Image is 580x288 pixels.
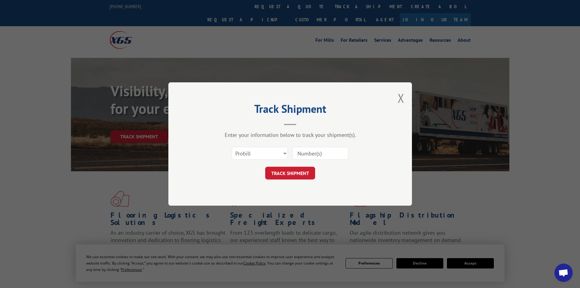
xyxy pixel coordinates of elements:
input: Number(s) [292,147,348,160]
div: Enter your information below to track your shipment(s). [199,131,381,138]
h2: Track Shipment [199,105,381,116]
a: Open chat [554,264,573,282]
button: TRACK SHIPMENT [265,167,315,180]
button: Close modal [398,90,404,106]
